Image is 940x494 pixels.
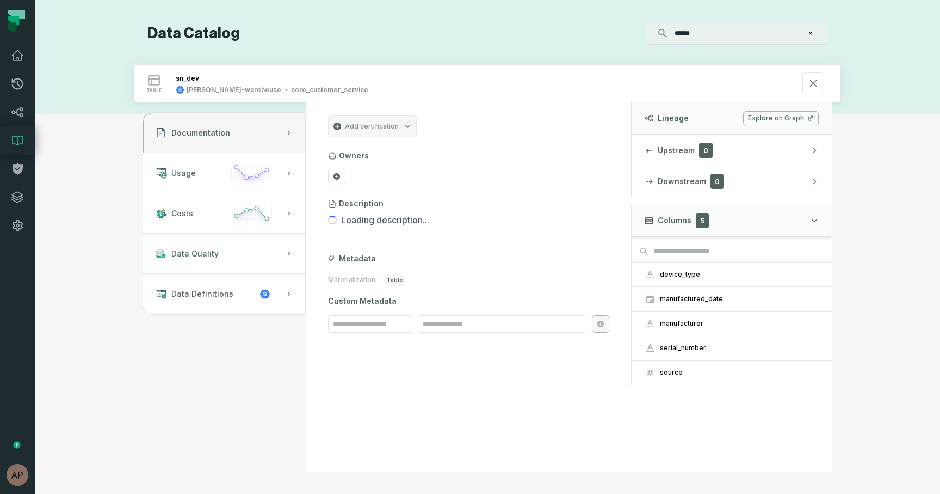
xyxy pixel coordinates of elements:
div: core_customer_service [291,86,368,94]
div: device_type [660,270,819,279]
span: Data Definitions [171,289,233,300]
span: Data Quality [171,248,219,259]
div: source [660,368,819,377]
span: Metadata [339,253,376,264]
button: Downstream0 [632,166,832,197]
button: manufactured_date [632,287,832,311]
span: Usage [171,168,196,179]
span: Add certification [345,122,399,131]
span: Documentation [171,127,230,138]
div: juul-warehouse [187,86,281,94]
h3: Description [339,198,384,209]
div: manufacturer [660,319,819,328]
button: Clear search query [805,28,816,39]
span: Downstream [658,176,706,187]
span: Columns [658,215,691,226]
div: Tooltip anchor [12,440,22,450]
div: manufactured_date [660,295,819,303]
span: timestamp [645,294,655,304]
a: Explore on Graph [743,111,819,125]
span: table [146,88,162,93]
span: string [645,343,655,353]
span: string [645,318,655,329]
span: 0 [710,174,724,189]
span: Costs [171,208,193,219]
button: serial_number [632,336,832,360]
button: Add certification [328,115,417,137]
span: string [645,269,655,280]
span: Materialization [328,276,375,284]
span: Loading description... [341,214,429,227]
h1: Data Catalog [147,24,240,43]
span: 0 [699,143,713,158]
span: Lineage [658,113,689,124]
button: manufacturer [632,312,832,336]
button: Upstream0 [632,135,832,166]
span: integer [645,367,655,378]
button: Columns5 [631,204,832,236]
button: table[PERSON_NAME]-warehousecore_customer_service [134,65,840,102]
div: serial_number [660,344,819,352]
button: device_type [632,263,832,286]
div: sn_dev [176,74,199,82]
h3: Owners [339,150,369,161]
span: 5 [696,213,709,228]
img: avatar of Aryan Siddhabathula (c) [7,464,28,486]
span: Custom Metadata [328,296,609,307]
button: source [632,361,832,385]
span: table [383,274,406,286]
span: Upstream [658,145,695,156]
